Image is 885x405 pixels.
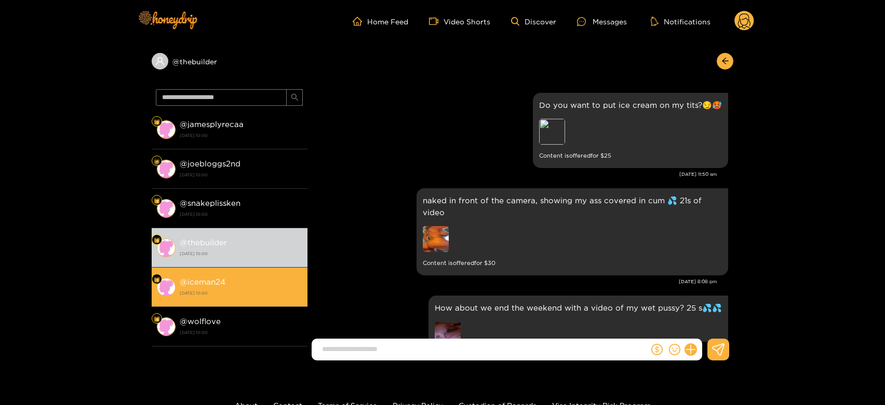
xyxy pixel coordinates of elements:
img: conversation [157,199,176,218]
small: Content is offered for $ 25 [539,150,722,162]
img: conversation [157,239,176,257]
div: [DATE] 11:50 am [313,171,717,178]
div: Sep. 21, 6:58 pm [428,296,728,371]
strong: [DATE] 10:00 [180,249,302,258]
strong: [DATE] 10:00 [180,288,302,298]
span: dollar [651,344,663,355]
img: Fan Level [154,198,160,204]
div: Sep. 19, 8:08 pm [417,188,728,275]
strong: @ thebuilder [180,238,227,247]
img: Fan Level [154,158,160,164]
span: video-camera [429,17,444,26]
p: Do you want to put ice cream on my tits?😏🥵 [539,99,722,111]
img: Fan Level [154,237,160,243]
span: arrow-left [721,57,729,66]
p: How about we end the weekend with a video of my wet pussy? 25 s💦💦 [435,302,722,314]
p: naked in front of the camera, showing my ass covered in cum 💦 21s of video [423,194,722,218]
strong: @ snakeplissken [180,199,240,207]
div: @thebuilder [152,53,307,69]
img: preview [435,322,461,347]
img: Fan Level [154,276,160,283]
a: Home Feed [353,17,408,26]
strong: [DATE] 10:00 [180,210,302,219]
img: conversation [157,160,176,178]
strong: [DATE] 10:00 [180,328,302,337]
img: Fan Level [154,119,160,125]
div: Sep. 19, 11:50 am [533,93,728,168]
button: search [286,89,303,106]
img: conversation [157,120,176,139]
strong: @ joebloggs2nd [180,159,240,168]
img: conversation [157,278,176,297]
a: Discover [511,17,556,26]
span: search [291,93,299,102]
span: user [155,57,165,66]
button: arrow-left [717,53,733,69]
span: smile [669,344,680,355]
img: preview [423,226,449,252]
div: Messages [577,16,627,27]
a: Video Shorts [429,17,490,26]
button: dollar [649,342,665,357]
img: Fan Level [154,316,160,322]
img: conversation [157,317,176,336]
small: Content is offered for $ 30 [423,257,722,269]
span: home [353,17,367,26]
strong: @ iceman24 [180,277,225,286]
strong: @ wolflove [180,317,221,326]
strong: @ jamesplyrecaa [180,120,244,129]
button: Notifications [648,16,714,26]
strong: [DATE] 10:00 [180,131,302,140]
div: [DATE] 8:08 pm [313,278,717,285]
strong: [DATE] 10:00 [180,170,302,179]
